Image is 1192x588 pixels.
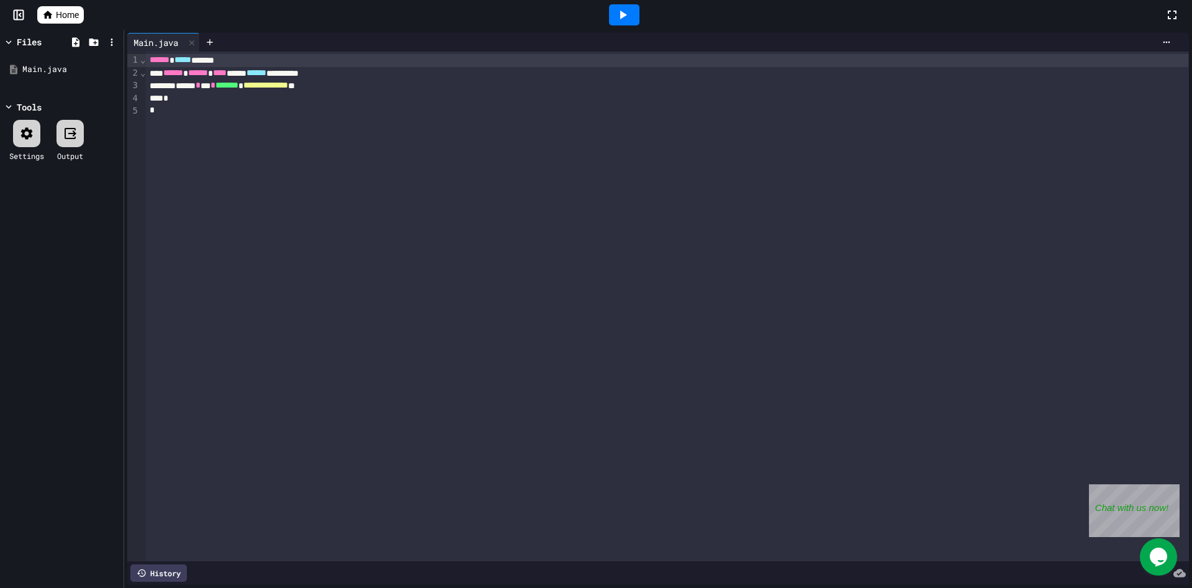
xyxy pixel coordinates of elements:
div: History [130,564,187,582]
div: Main.java [127,36,184,49]
div: Main.java [22,63,119,76]
div: 2 [127,67,140,80]
iframe: chat widget [1089,484,1180,537]
span: Fold line [140,68,146,78]
span: Fold line [140,55,146,65]
iframe: chat widget [1140,538,1180,576]
span: Home [56,9,79,21]
div: 1 [127,54,140,67]
div: 4 [127,93,140,105]
div: Main.java [127,33,200,52]
div: Files [17,35,42,48]
div: 5 [127,105,140,117]
div: Tools [17,101,42,114]
div: Output [57,150,83,161]
a: Home [37,6,84,24]
div: Settings [9,150,44,161]
div: 3 [127,79,140,93]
